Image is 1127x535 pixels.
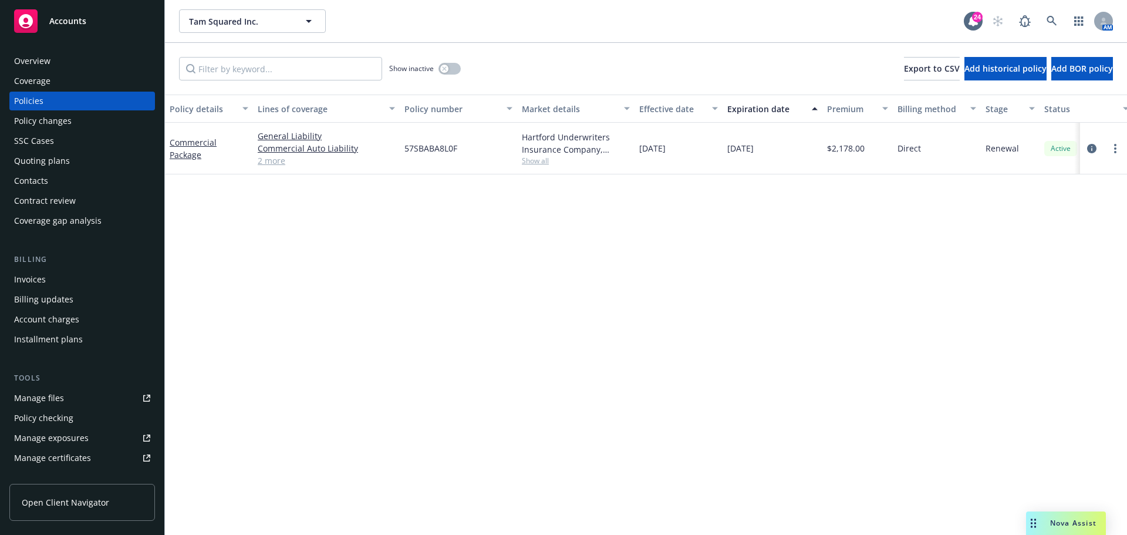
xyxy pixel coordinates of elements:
[14,52,50,70] div: Overview
[9,52,155,70] a: Overview
[9,92,155,110] a: Policies
[9,449,155,467] a: Manage certificates
[9,270,155,289] a: Invoices
[904,63,960,74] span: Export to CSV
[14,211,102,230] div: Coverage gap analysis
[9,112,155,130] a: Policy changes
[9,469,155,487] a: Manage claims
[1013,9,1037,33] a: Report a Bug
[253,95,400,123] button: Lines of coverage
[964,57,1047,80] button: Add historical policy
[179,9,326,33] button: Tam Squared Inc.
[893,95,981,123] button: Billing method
[9,389,155,408] a: Manage files
[9,72,155,90] a: Coverage
[9,191,155,210] a: Contract review
[972,12,983,22] div: 24
[404,103,500,115] div: Policy number
[400,95,517,123] button: Policy number
[723,95,822,123] button: Expiration date
[258,142,395,154] a: Commercial Auto Liability
[14,409,73,428] div: Policy checking
[49,16,86,26] span: Accounts
[14,389,64,408] div: Manage files
[9,5,155,38] a: Accounts
[986,9,1010,33] a: Start snowing
[14,72,50,90] div: Coverage
[14,310,79,329] div: Account charges
[9,171,155,190] a: Contacts
[981,95,1040,123] button: Stage
[897,103,963,115] div: Billing method
[1026,512,1041,535] div: Drag to move
[9,409,155,428] a: Policy checking
[904,57,960,80] button: Export to CSV
[170,137,217,160] a: Commercial Package
[1051,57,1113,80] button: Add BOR policy
[639,103,705,115] div: Effective date
[9,254,155,265] div: Billing
[14,449,91,467] div: Manage certificates
[522,156,630,166] span: Show all
[1067,9,1091,33] a: Switch app
[1108,142,1122,156] a: more
[14,112,72,130] div: Policy changes
[404,142,457,154] span: 57SBABA8L0F
[986,142,1019,154] span: Renewal
[727,142,754,154] span: [DATE]
[9,429,155,447] a: Manage exposures
[727,103,805,115] div: Expiration date
[1050,518,1096,528] span: Nova Assist
[827,103,875,115] div: Premium
[639,142,666,154] span: [DATE]
[179,57,382,80] input: Filter by keyword...
[189,15,291,28] span: Tam Squared Inc.
[9,330,155,349] a: Installment plans
[822,95,893,123] button: Premium
[1049,143,1072,154] span: Active
[986,103,1022,115] div: Stage
[522,103,617,115] div: Market details
[897,142,921,154] span: Direct
[14,152,70,170] div: Quoting plans
[165,95,253,123] button: Policy details
[9,372,155,384] div: Tools
[14,171,48,190] div: Contacts
[14,469,73,487] div: Manage claims
[635,95,723,123] button: Effective date
[14,191,76,210] div: Contract review
[1085,142,1099,156] a: circleInformation
[14,330,83,349] div: Installment plans
[827,142,865,154] span: $2,178.00
[14,290,73,309] div: Billing updates
[517,95,635,123] button: Market details
[14,270,46,289] div: Invoices
[964,63,1047,74] span: Add historical policy
[14,132,54,150] div: SSC Cases
[9,152,155,170] a: Quoting plans
[14,92,43,110] div: Policies
[258,103,382,115] div: Lines of coverage
[22,496,109,509] span: Open Client Navigator
[1026,512,1106,535] button: Nova Assist
[170,103,235,115] div: Policy details
[1044,103,1116,115] div: Status
[9,211,155,230] a: Coverage gap analysis
[1040,9,1064,33] a: Search
[258,154,395,167] a: 2 more
[389,63,434,73] span: Show inactive
[258,130,395,142] a: General Liability
[9,310,155,329] a: Account charges
[14,429,89,447] div: Manage exposures
[522,131,630,156] div: Hartford Underwriters Insurance Company, Hartford Insurance Group
[9,132,155,150] a: SSC Cases
[9,290,155,309] a: Billing updates
[1051,63,1113,74] span: Add BOR policy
